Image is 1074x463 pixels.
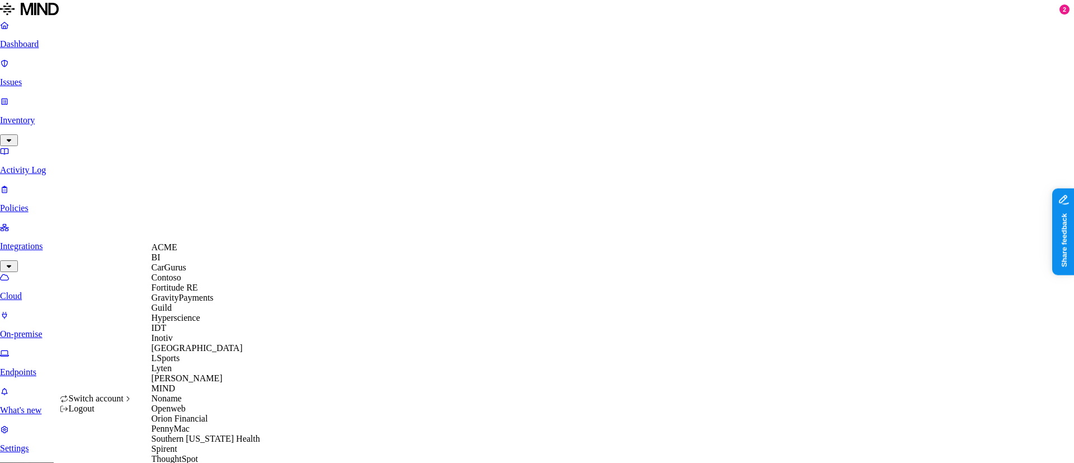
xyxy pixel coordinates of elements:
[152,444,177,453] span: Spirent
[152,353,180,363] span: LSports
[152,333,173,343] span: Inotiv
[152,414,208,423] span: Orion Financial
[152,384,176,393] span: MIND
[152,313,200,322] span: Hyperscience
[152,343,243,353] span: [GEOGRAPHIC_DATA]
[152,273,181,282] span: Contoso
[152,323,167,333] span: IDT
[152,242,177,252] span: ACME
[152,252,161,262] span: BI
[152,293,214,302] span: GravityPayments
[152,394,182,403] span: Noname
[152,363,172,373] span: Lyten
[152,263,186,272] span: CarGurus
[152,434,260,443] span: Southern [US_STATE] Health
[152,424,190,433] span: PennyMac
[152,373,223,383] span: [PERSON_NAME]
[152,283,198,292] span: Fortitude RE
[152,404,186,413] span: Openweb
[152,303,172,312] span: Guild
[60,404,133,414] div: Logout
[69,394,124,403] span: Switch account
